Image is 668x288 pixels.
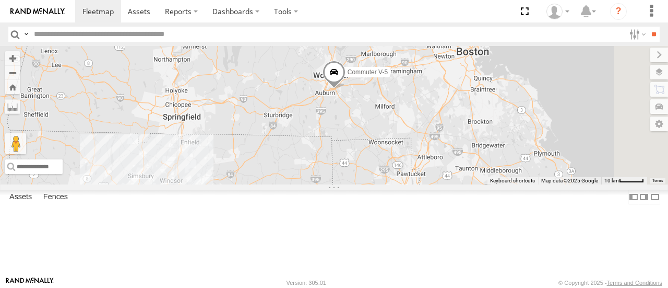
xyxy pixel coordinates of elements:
[10,8,65,15] img: rand-logo.svg
[650,190,660,205] label: Hide Summary Table
[5,99,20,114] label: Measure
[4,190,37,205] label: Assets
[543,4,573,19] div: Viet Nguyen
[607,280,662,286] a: Terms and Conditions
[5,51,20,65] button: Zoom in
[5,133,26,154] button: Drag Pegman onto the map to open Street View
[6,278,54,288] a: Visit our Website
[5,80,20,94] button: Zoom Home
[628,190,639,205] label: Dock Summary Table to the Left
[625,27,648,42] label: Search Filter Options
[348,69,388,76] span: Commuter V-5
[604,178,619,183] span: 10 km
[610,3,627,20] i: ?
[5,65,20,80] button: Zoom out
[541,178,598,183] span: Map data ©2025 Google
[639,190,649,205] label: Dock Summary Table to the Right
[558,280,662,286] div: © Copyright 2025 -
[287,280,326,286] div: Version: 305.01
[601,177,647,185] button: Map Scale: 10 km per 44 pixels
[652,178,663,182] a: Terms
[22,27,30,42] label: Search Query
[38,190,73,205] label: Fences
[490,177,535,185] button: Keyboard shortcuts
[650,117,668,131] label: Map Settings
